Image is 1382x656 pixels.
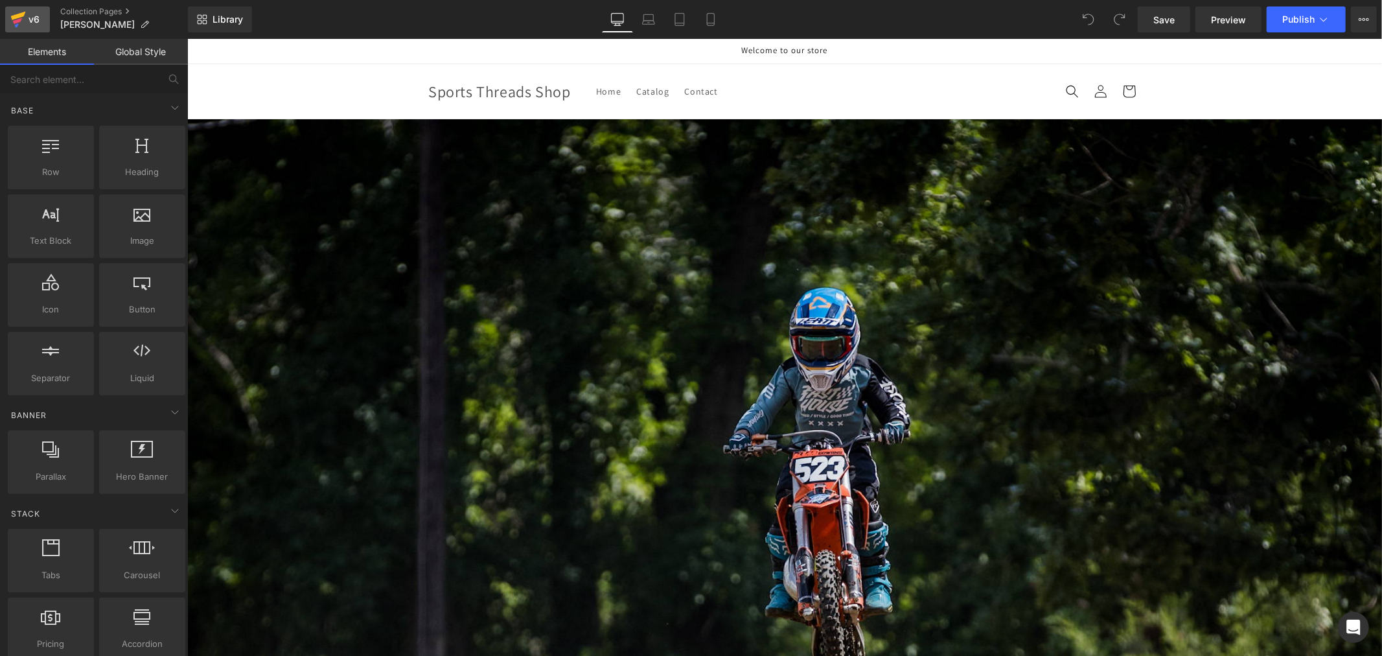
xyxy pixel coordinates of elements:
[10,104,35,117] span: Base
[103,470,181,484] span: Hero Banner
[10,409,48,421] span: Banner
[103,234,181,248] span: Image
[60,19,135,30] span: [PERSON_NAME]
[1267,6,1346,32] button: Publish
[602,6,633,32] a: Desktop
[12,470,90,484] span: Parallax
[1153,13,1175,27] span: Save
[633,6,664,32] a: Laptop
[26,11,42,28] div: v6
[188,6,252,32] a: New Library
[5,6,50,32] a: v6
[1107,6,1133,32] button: Redo
[103,371,181,385] span: Liquid
[498,47,531,58] span: Contact
[103,303,181,316] span: Button
[695,6,726,32] a: Mobile
[449,47,481,58] span: Catalog
[103,568,181,582] span: Carousel
[213,14,243,25] span: Library
[1282,14,1315,25] span: Publish
[60,6,188,17] a: Collection Pages
[1076,6,1101,32] button: Undo
[10,508,41,520] span: Stack
[871,38,899,67] summary: Search
[241,42,383,63] span: Sports Threads Shop
[236,40,388,65] a: Sports Threads Shop
[409,47,433,58] span: Home
[12,234,90,248] span: Text Block
[103,637,181,651] span: Accordion
[12,303,90,316] span: Icon
[12,371,90,385] span: Separator
[1211,13,1246,27] span: Preview
[555,6,641,17] span: Welcome to our store
[664,6,695,32] a: Tablet
[490,39,538,66] a: Contact
[103,165,181,179] span: Heading
[1195,6,1261,32] a: Preview
[441,39,489,66] a: Catalog
[12,637,90,651] span: Pricing
[1351,6,1377,32] button: More
[12,165,90,179] span: Row
[12,568,90,582] span: Tabs
[1338,612,1369,643] div: Open Intercom Messenger
[94,39,188,65] a: Global Style
[401,39,441,66] a: Home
